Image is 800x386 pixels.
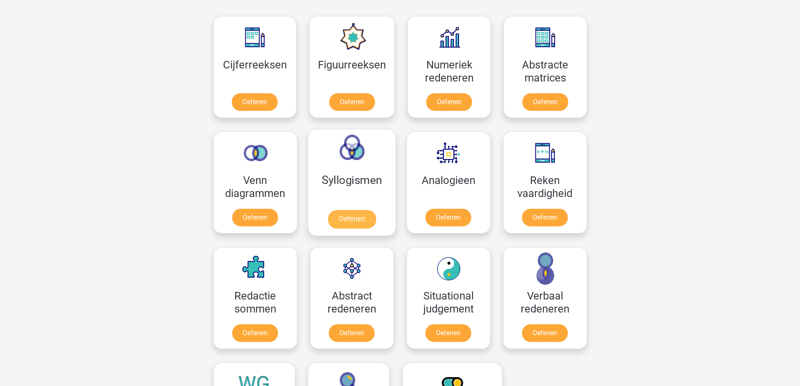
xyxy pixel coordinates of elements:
[426,93,472,111] a: Oefenen
[425,209,471,226] a: Oefenen
[232,209,278,226] a: Oefenen
[232,93,278,111] a: Oefenen
[329,93,375,111] a: Oefenen
[329,324,375,342] a: Oefenen
[232,324,278,342] a: Oefenen
[522,93,568,111] a: Oefenen
[328,210,375,228] a: Oefenen
[425,324,471,342] a: Oefenen
[522,209,568,226] a: Oefenen
[522,324,568,342] a: Oefenen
